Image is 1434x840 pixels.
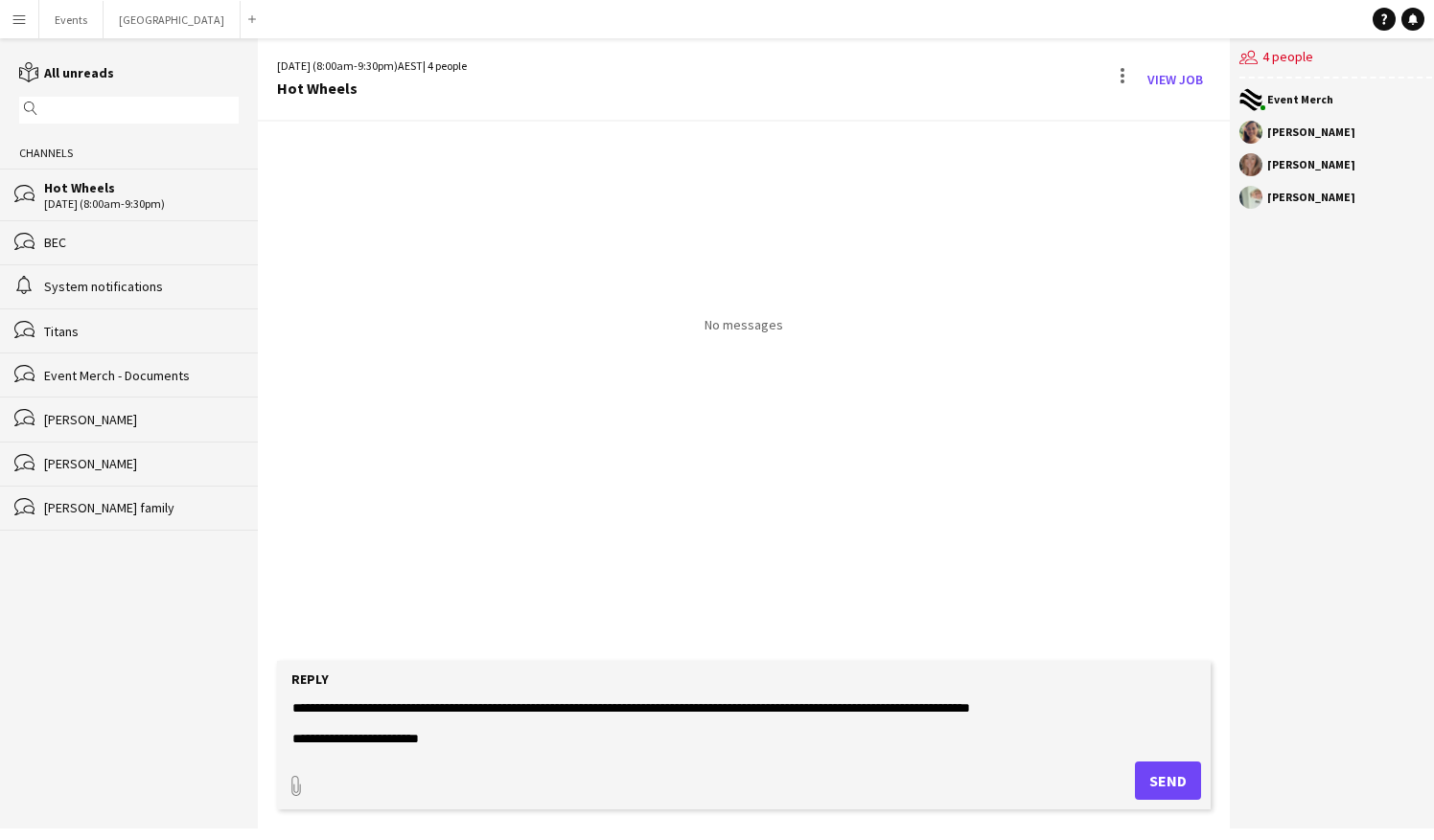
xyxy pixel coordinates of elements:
[44,411,239,428] div: [PERSON_NAME]
[1267,192,1355,203] div: [PERSON_NAME]
[398,58,423,73] span: AEST
[705,316,783,333] p: No messages
[1135,761,1201,800] button: Send
[104,1,241,38] button: [GEOGRAPHIC_DATA]
[1239,38,1432,79] div: 4 people
[44,323,239,340] div: Titans
[277,79,467,97] div: Hot Wheels
[44,455,239,472] div: [PERSON_NAME]
[19,64,114,81] a: All unreads
[1267,94,1333,105] div: Event Merch
[1267,126,1355,138] div: [PERSON_NAME]
[1140,64,1211,95] a: View Job
[44,179,239,196] div: Hot Wheels
[277,57,467,75] div: [DATE] (8:00am-9:30pm) | 4 people
[291,670,329,688] label: Reply
[44,499,239,516] div: [PERSON_NAME] family
[44,197,239,211] div: [DATE] (8:00am-9:30pm)
[1267,159,1355,170] div: [PERSON_NAME]
[44,367,239,384] div: Event Merch - Documents
[39,1,104,38] button: Events
[44,278,239,295] div: System notifications
[44,234,239,251] div: BEC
